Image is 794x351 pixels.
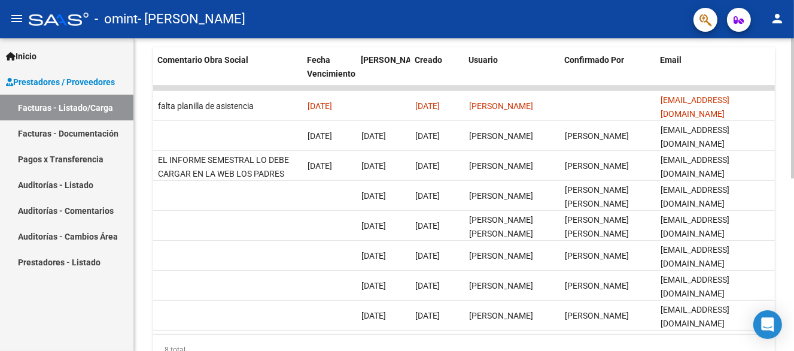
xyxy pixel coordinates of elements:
[415,131,440,141] span: [DATE]
[361,281,386,291] span: [DATE]
[361,191,386,201] span: [DATE]
[661,155,729,178] span: [EMAIL_ADDRESS][DOMAIN_NAME]
[770,11,784,26] mat-icon: person
[415,191,440,201] span: [DATE]
[153,47,302,100] datatable-header-cell: Comentario Obra Social
[469,215,533,238] span: [PERSON_NAME] [PERSON_NAME]
[753,310,782,339] div: Open Intercom Messenger
[469,281,533,291] span: [PERSON_NAME]
[565,215,629,238] span: [PERSON_NAME] [PERSON_NAME]
[661,275,729,298] span: [EMAIL_ADDRESS][DOMAIN_NAME]
[565,161,629,171] span: [PERSON_NAME]
[469,191,533,201] span: [PERSON_NAME]
[661,95,729,119] span: [EMAIL_ADDRESS][DOMAIN_NAME]
[415,55,442,65] span: Creado
[95,6,138,32] span: - omint
[361,131,386,141] span: [DATE]
[356,47,410,100] datatable-header-cell: Fecha Confimado
[6,50,36,63] span: Inicio
[661,215,729,238] span: [EMAIL_ADDRESS][DOMAIN_NAME]
[565,131,629,141] span: [PERSON_NAME]
[308,101,332,111] span: [DATE]
[138,6,245,32] span: - [PERSON_NAME]
[469,161,533,171] span: [PERSON_NAME]
[361,221,386,231] span: [DATE]
[564,55,624,65] span: Confirmado Por
[361,251,386,261] span: [DATE]
[469,311,533,320] span: [PERSON_NAME]
[469,55,498,65] span: Usuario
[661,305,729,328] span: [EMAIL_ADDRESS][DOMAIN_NAME]
[415,101,440,111] span: [DATE]
[655,47,775,100] datatable-header-cell: Email
[361,311,386,320] span: [DATE]
[302,47,356,100] datatable-header-cell: Fecha Vencimiento
[410,47,464,100] datatable-header-cell: Creado
[10,11,24,26] mat-icon: menu
[661,125,729,149] span: [EMAIL_ADDRESS][DOMAIN_NAME]
[415,311,440,320] span: [DATE]
[565,311,629,320] span: [PERSON_NAME]
[661,185,729,208] span: [EMAIL_ADDRESS][DOMAIN_NAME]
[308,161,332,171] span: [DATE]
[361,55,425,65] span: [PERSON_NAME]
[307,55,355,78] span: Fecha Vencimiento
[469,131,533,141] span: [PERSON_NAME]
[469,101,533,111] span: [PERSON_NAME]
[660,55,682,65] span: Email
[361,161,386,171] span: [DATE]
[469,251,533,261] span: [PERSON_NAME]
[415,251,440,261] span: [DATE]
[6,75,115,89] span: Prestadores / Proveedores
[158,101,254,111] span: falta planilla de asistencia
[415,221,440,231] span: [DATE]
[415,281,440,291] span: [DATE]
[565,251,629,261] span: [PERSON_NAME]
[565,281,629,291] span: [PERSON_NAME]
[158,155,289,192] span: EL INFORME SEMESTRAL LO DEBE CARGAR EN LA WEB LOS PADRES DEL SOCIO
[415,161,440,171] span: [DATE]
[157,55,248,65] span: Comentario Obra Social
[559,47,655,100] datatable-header-cell: Confirmado Por
[464,47,559,100] datatable-header-cell: Usuario
[308,131,332,141] span: [DATE]
[661,245,729,268] span: [EMAIL_ADDRESS][DOMAIN_NAME]
[565,185,629,208] span: [PERSON_NAME] [PERSON_NAME]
